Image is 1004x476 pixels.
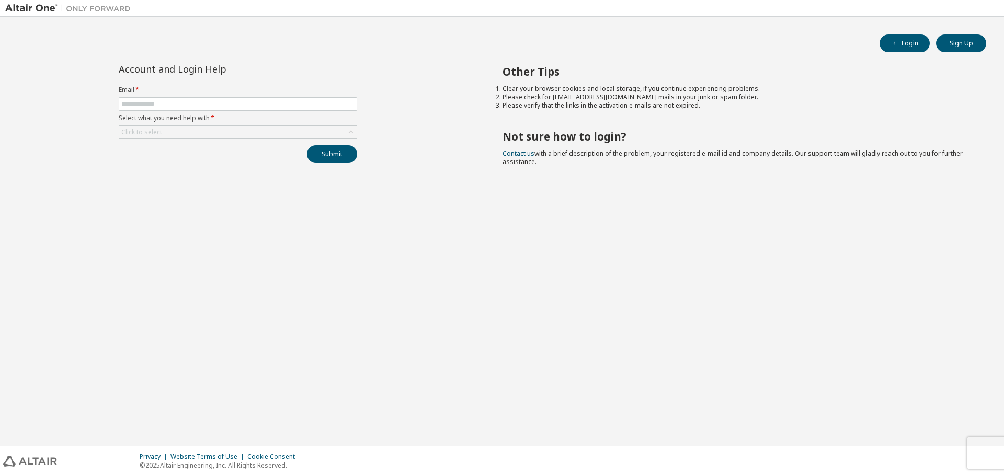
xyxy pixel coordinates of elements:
li: Please verify that the links in the activation e-mails are not expired. [503,101,968,110]
div: Privacy [140,452,170,461]
div: Click to select [121,128,162,136]
div: Website Terms of Use [170,452,247,461]
a: Contact us [503,149,534,158]
button: Sign Up [936,34,986,52]
button: Submit [307,145,357,163]
div: Click to select [119,126,357,138]
li: Clear your browser cookies and local storage, if you continue experiencing problems. [503,85,968,93]
div: Account and Login Help [119,65,310,73]
button: Login [880,34,930,52]
label: Email [119,86,357,94]
img: Altair One [5,3,136,14]
h2: Not sure how to login? [503,130,968,143]
img: altair_logo.svg [3,456,57,467]
span: with a brief description of the problem, your registered e-mail id and company details. Our suppo... [503,149,963,166]
label: Select what you need help with [119,114,357,122]
h2: Other Tips [503,65,968,78]
div: Cookie Consent [247,452,301,461]
li: Please check for [EMAIL_ADDRESS][DOMAIN_NAME] mails in your junk or spam folder. [503,93,968,101]
p: © 2025 Altair Engineering, Inc. All Rights Reserved. [140,461,301,470]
